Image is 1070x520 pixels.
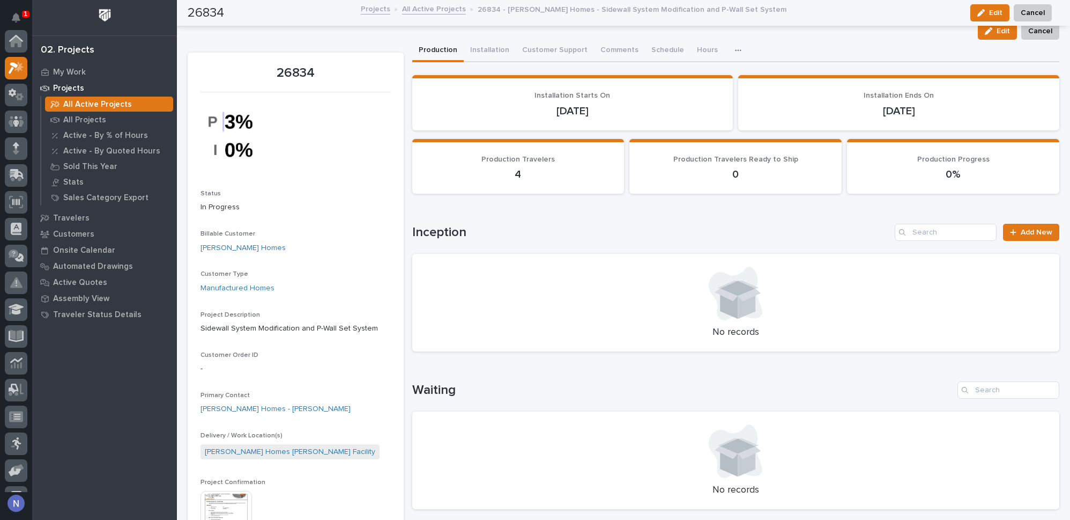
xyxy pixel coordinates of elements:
[481,156,555,163] span: Production Travelers
[205,446,375,458] a: [PERSON_NAME] Homes [PERSON_NAME] Facility
[53,310,142,320] p: Traveler Status Details
[200,231,255,237] span: Billable Customer
[402,2,466,14] a: All Active Projects
[63,115,106,125] p: All Projects
[95,5,115,25] img: Workspace Logo
[425,105,720,118] p: [DATE]
[534,92,610,99] span: Installation Starts On
[200,312,260,318] span: Project Description
[1021,229,1052,236] span: Add New
[516,40,594,62] button: Customer Support
[5,492,27,515] button: users-avatar
[5,6,27,29] button: Notifications
[53,294,109,304] p: Assembly View
[32,258,177,274] a: Automated Drawings
[200,479,265,486] span: Project Confirmation
[200,352,258,358] span: Customer Order ID
[53,246,115,255] p: Onsite Calendar
[53,214,90,223] p: Travelers
[41,112,177,127] a: All Projects
[361,2,390,14] a: Projects
[673,156,798,163] span: Production Travelers Ready to Ship
[997,26,1010,36] span: Edit
[41,45,94,56] div: 02. Projects
[41,190,177,205] a: Sales Category Export
[53,262,133,272] p: Automated Drawings
[200,271,248,277] span: Customer Type
[1028,25,1052,38] span: Cancel
[41,128,177,143] a: Active - By % of Hours
[917,156,990,163] span: Production Progress
[412,40,464,62] button: Production
[41,143,177,158] a: Active - By Quoted Hours
[895,224,997,241] input: Search
[63,193,148,203] p: Sales Category Export
[53,230,94,239] p: Customers
[53,84,84,93] p: Projects
[32,226,177,242] a: Customers
[860,168,1046,181] p: 0%
[412,225,890,240] h1: Inception
[200,202,391,213] p: In Progress
[32,64,177,80] a: My Work
[63,178,84,187] p: Stats
[200,323,391,334] p: Sidewall System Modification and P-Wall Set System
[594,40,645,62] button: Comments
[1021,23,1059,40] button: Cancel
[53,68,86,77] p: My Work
[200,392,250,399] span: Primary Contact
[751,105,1046,118] p: [DATE]
[41,159,177,174] a: Sold This Year
[978,23,1017,40] button: Edit
[425,168,612,181] p: 4
[200,404,351,415] a: [PERSON_NAME] Homes - [PERSON_NAME]
[200,433,283,439] span: Delivery / Work Location(s)
[24,10,27,18] p: 1
[41,97,177,112] a: All Active Projects
[645,40,690,62] button: Schedule
[200,99,281,173] img: hMkWdMYPm_wEvNGCKwnnU5bJLULXZmC6rSFYCcipUDg
[425,327,1047,339] p: No records
[32,290,177,306] a: Assembly View
[53,278,107,288] p: Active Quotes
[412,383,954,398] h1: Waiting
[478,3,786,14] p: 26834 - [PERSON_NAME] Homes - Sidewall System Modification and P-Wall Set System
[32,80,177,96] a: Projects
[1003,224,1059,241] a: Add New
[32,274,177,290] a: Active Quotes
[32,242,177,258] a: Onsite Calendar
[200,363,391,375] p: -
[957,382,1059,399] input: Search
[200,65,391,81] p: 26834
[864,92,934,99] span: Installation Ends On
[690,40,724,62] button: Hours
[63,162,117,172] p: Sold This Year
[63,100,132,109] p: All Active Projects
[464,40,516,62] button: Installation
[41,174,177,189] a: Stats
[63,131,148,141] p: Active - By % of Hours
[200,283,274,294] a: Manufactured Homes
[200,191,221,197] span: Status
[13,13,27,30] div: Notifications1
[32,210,177,226] a: Travelers
[642,168,829,181] p: 0
[32,306,177,323] a: Traveler Status Details
[200,243,286,254] a: [PERSON_NAME] Homes
[63,147,160,156] p: Active - By Quoted Hours
[425,485,1047,496] p: No records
